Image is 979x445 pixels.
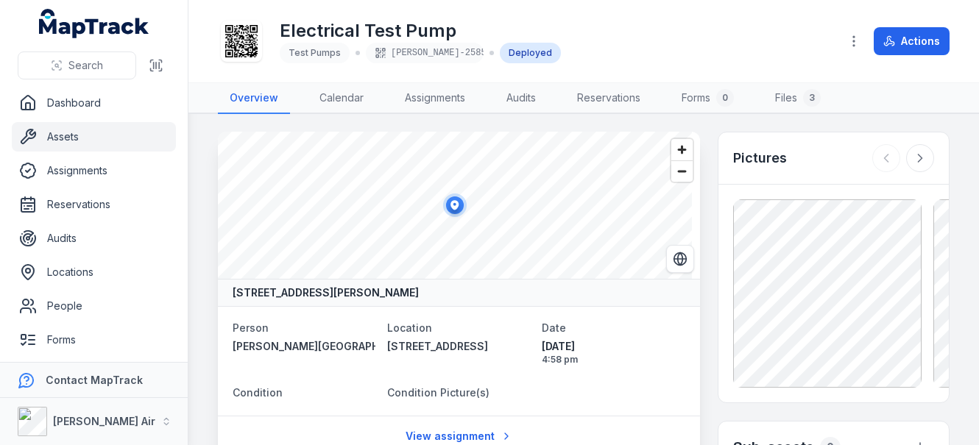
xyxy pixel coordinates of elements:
button: Search [18,51,136,79]
button: Zoom out [671,160,693,182]
a: Assets [12,122,176,152]
button: Zoom in [671,139,693,160]
a: [PERSON_NAME][GEOGRAPHIC_DATA] [233,339,375,354]
div: 3 [803,89,821,107]
strong: [STREET_ADDRESS][PERSON_NAME] [233,285,419,300]
div: [PERSON_NAME]-2585 [366,43,484,63]
h1: Electrical Test Pump [280,19,561,43]
a: Audits [12,224,176,253]
span: [STREET_ADDRESS] [387,340,488,352]
div: 0 [716,89,734,107]
canvas: Map [218,132,692,279]
span: Date [542,321,566,334]
a: Reservations [565,83,652,114]
span: [DATE] [542,339,685,354]
a: Files3 [763,83,833,114]
a: Reports [12,359,176,388]
a: [STREET_ADDRESS] [387,339,530,354]
a: Assignments [12,156,176,185]
time: 8/13/2025, 4:58:40 PM [542,339,685,366]
a: Forms0 [670,83,746,114]
span: Test Pumps [289,47,341,58]
span: Location [387,321,432,334]
a: Audits [495,83,548,114]
a: Reservations [12,190,176,219]
span: Search [68,58,103,73]
a: Dashboard [12,88,176,118]
h3: Pictures [733,148,787,168]
span: Person [233,321,269,334]
span: Condition Picture(s) [387,386,489,399]
div: Deployed [500,43,561,63]
button: Switch to Satellite View [666,245,694,273]
a: Assignments [393,83,477,114]
a: Calendar [308,83,375,114]
strong: Contact MapTrack [46,374,143,386]
span: 4:58 pm [542,354,685,366]
a: Forms [12,325,176,355]
button: Actions [874,27,950,55]
a: MapTrack [39,9,149,38]
span: Condition [233,386,283,399]
a: Overview [218,83,290,114]
a: Locations [12,257,176,287]
a: People [12,291,176,321]
strong: [PERSON_NAME] Air [53,415,155,427]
